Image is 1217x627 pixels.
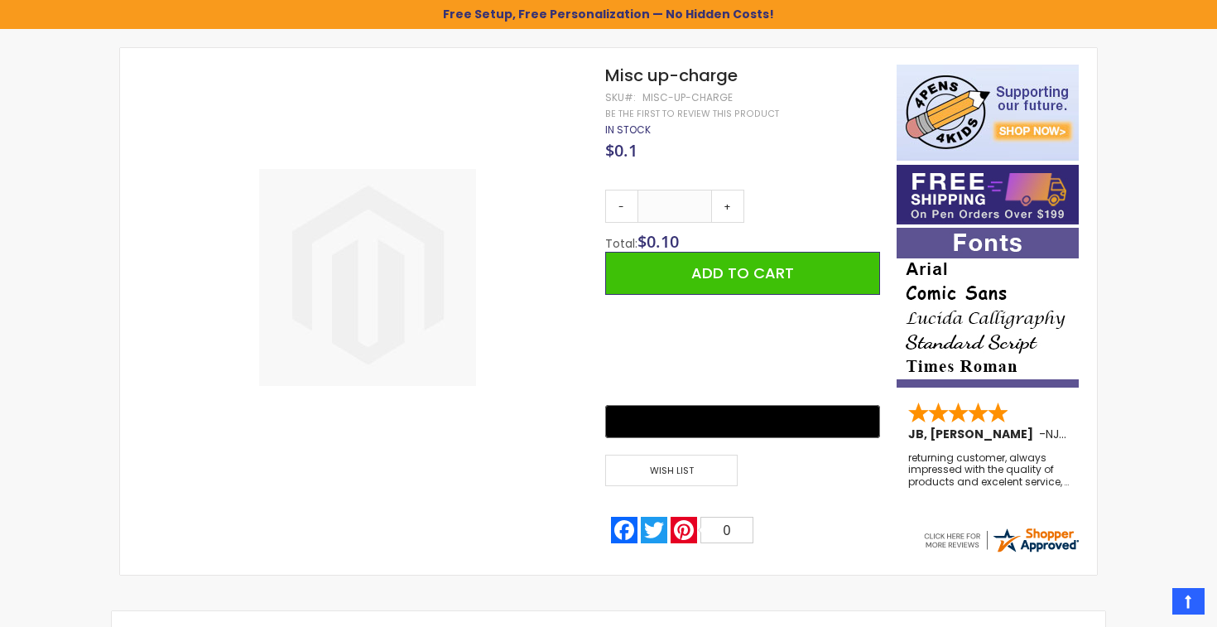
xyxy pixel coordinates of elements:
div: returning customer, always impressed with the quality of products and excelent service, will retu... [908,452,1069,488]
a: Pinterest0 [669,517,755,543]
img: Free shipping on orders over $199 [897,165,1079,224]
span: In stock [605,123,651,137]
span: $ [637,230,679,253]
img: image.jpg [259,169,476,386]
img: 4pens 4 kids [897,65,1079,161]
span: - , [1039,426,1183,442]
a: + [711,190,744,223]
a: - [605,190,638,223]
a: Facebook [609,517,639,543]
a: Twitter [639,517,669,543]
div: Misc-up-charge [642,91,733,104]
span: $0.1 [605,139,637,162]
span: Total: [605,235,637,252]
span: Misc up-charge [605,64,738,87]
iframe: PayPal [605,307,880,393]
span: NJ [1046,426,1066,442]
span: 0 [724,523,731,538]
button: Buy with GPay [605,405,880,438]
span: JB, [PERSON_NAME] [908,426,1039,442]
span: Add to Cart [691,263,794,283]
div: Availability [605,123,651,137]
img: font-personalization-examples [897,228,1079,388]
a: Be the first to review this product [605,108,779,120]
strong: SKU [605,90,636,104]
span: 0.10 [647,230,679,253]
button: Add to Cart [605,252,880,295]
a: Wish List [605,455,743,487]
span: Wish List [605,455,738,487]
